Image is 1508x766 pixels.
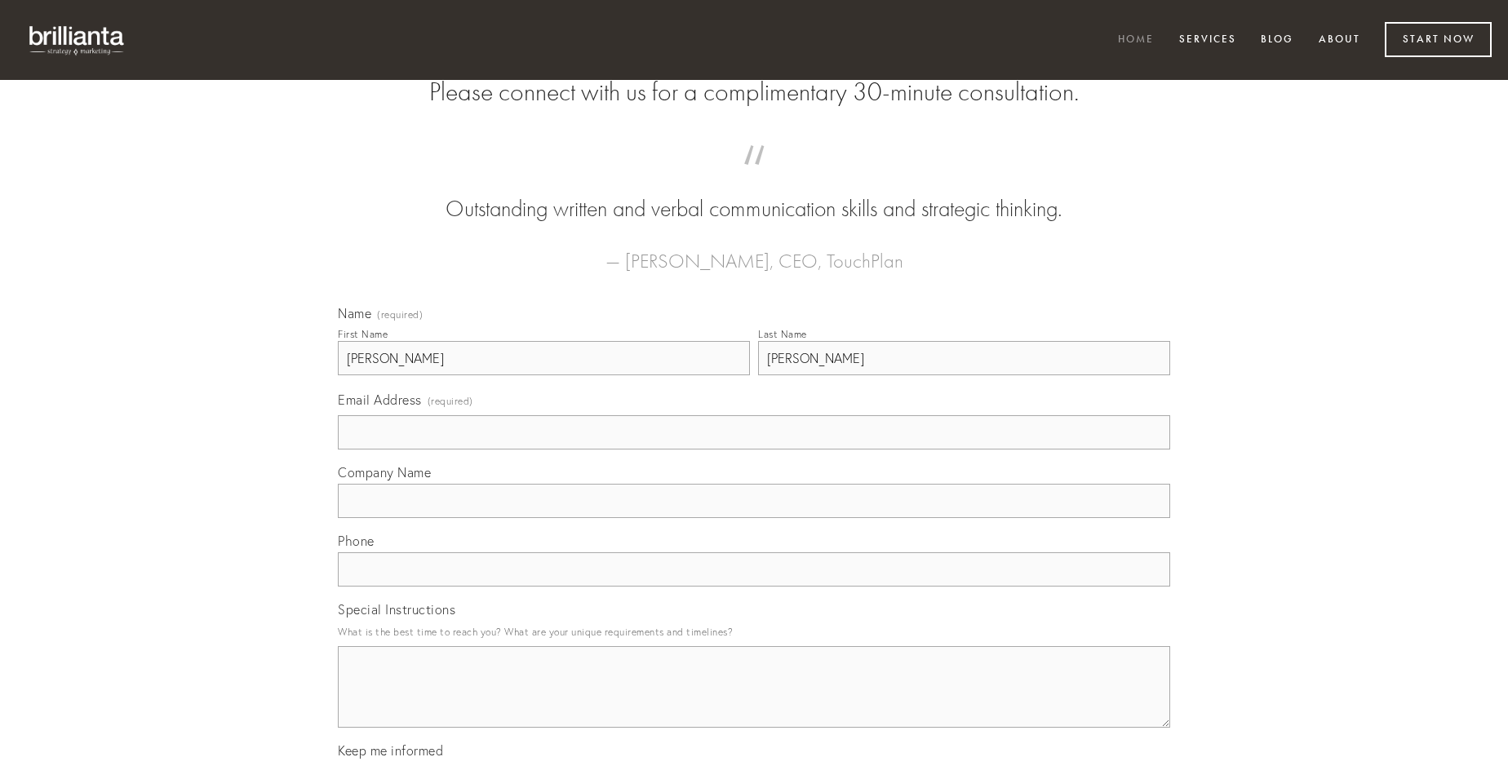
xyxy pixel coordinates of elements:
[1107,27,1164,54] a: Home
[364,225,1144,277] figcaption: — [PERSON_NAME], CEO, TouchPlan
[338,533,375,549] span: Phone
[1308,27,1371,54] a: About
[1250,27,1304,54] a: Blog
[338,464,431,480] span: Company Name
[1169,27,1247,54] a: Services
[338,742,443,759] span: Keep me informed
[364,162,1144,193] span: “
[428,390,473,412] span: (required)
[338,392,422,408] span: Email Address
[338,328,388,340] div: First Name
[1385,22,1492,57] a: Start Now
[377,310,423,320] span: (required)
[338,621,1170,643] p: What is the best time to reach you? What are your unique requirements and timelines?
[16,16,139,64] img: brillianta - research, strategy, marketing
[364,162,1144,225] blockquote: Outstanding written and verbal communication skills and strategic thinking.
[338,601,455,618] span: Special Instructions
[338,305,371,321] span: Name
[338,77,1170,108] h2: Please connect with us for a complimentary 30-minute consultation.
[758,328,807,340] div: Last Name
